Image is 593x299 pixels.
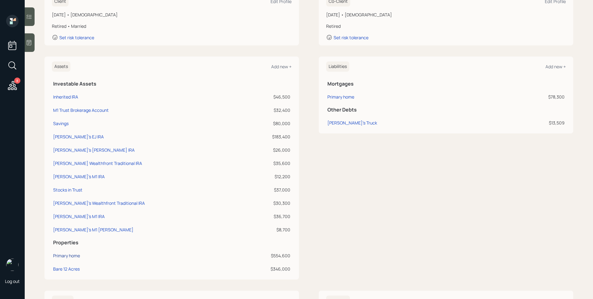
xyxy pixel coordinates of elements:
div: $26,000 [247,147,290,153]
h6: Assets [52,61,70,72]
div: [PERSON_NAME]'s M1 IRA [53,213,105,220]
div: [PERSON_NAME]'s EJ IRA [53,133,104,140]
div: Inherited IRA [53,94,78,100]
div: [DATE] • [DEMOGRAPHIC_DATA] [326,11,566,18]
h5: Other Debts [327,107,565,113]
div: [PERSON_NAME]'s Truck [327,120,377,126]
div: [PERSON_NAME]'s Wealthfront Traditional IRA [53,200,145,206]
div: $36,700 [247,213,290,220]
div: Retired • Married [52,23,292,29]
div: M1 Trust Brokerage Account [53,107,109,113]
div: Log out [5,278,20,284]
div: Bare 12 Acres [53,266,80,272]
div: [PERSON_NAME]'s [PERSON_NAME] IRA [53,147,135,153]
div: [PERSON_NAME] Wealthfront Traditional IRA [53,160,142,166]
h5: Investable Assets [53,81,290,87]
div: $80,000 [247,120,290,127]
div: 8 [14,78,20,84]
div: Savings [53,120,69,127]
div: [PERSON_NAME]'s M1 IRA [53,173,105,180]
div: $35,600 [247,160,290,166]
div: [DATE] • [DEMOGRAPHIC_DATA] [52,11,292,18]
div: Stocks in Trust [53,187,82,193]
div: [PERSON_NAME]'s M1 [PERSON_NAME] [53,226,133,233]
div: Primary home [327,94,354,100]
div: $8,700 [247,226,290,233]
div: Add new + [271,64,292,69]
div: $30,300 [247,200,290,206]
div: Set risk tolerance [334,35,368,40]
img: james-distasi-headshot.png [6,259,19,271]
h5: Properties [53,240,290,246]
div: $78,300 [503,94,565,100]
div: $32,400 [247,107,290,113]
div: $46,500 [247,94,290,100]
div: Retired [326,23,566,29]
h5: Mortgages [327,81,565,87]
div: Primary home [53,252,80,259]
div: Add new + [545,64,566,69]
div: $37,000 [247,187,290,193]
div: $12,200 [247,173,290,180]
div: $554,600 [247,252,290,259]
div: $346,000 [247,266,290,272]
div: Set risk tolerance [59,35,94,40]
div: $183,400 [247,133,290,140]
div: $13,509 [503,120,565,126]
h6: Liabilities [326,61,349,72]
